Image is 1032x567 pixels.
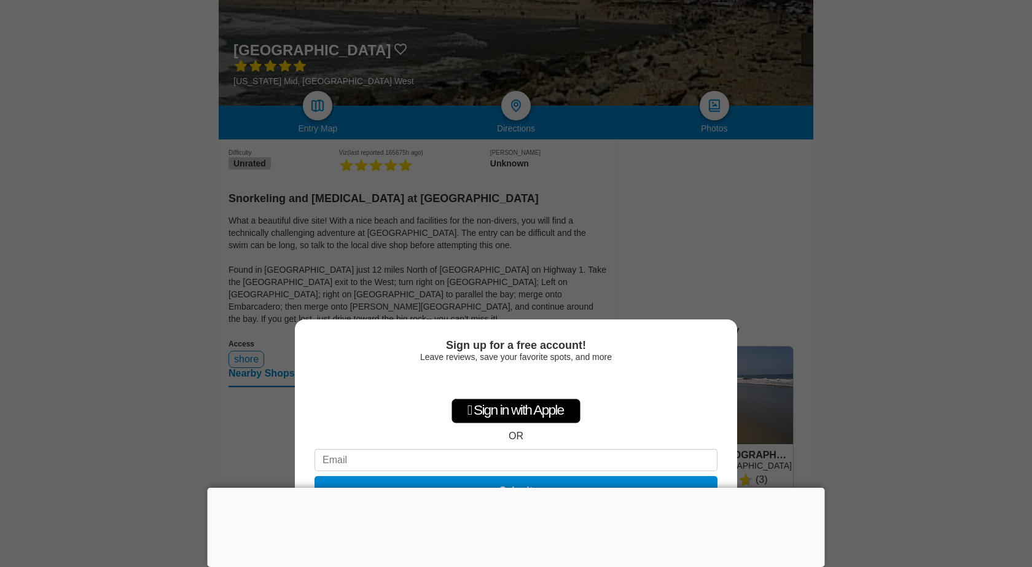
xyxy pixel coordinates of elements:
div: Sign up for a free account! [315,339,717,352]
button: Submit [315,476,717,506]
iframe: Sign in with Google Button [454,368,579,395]
div: OR [509,431,523,442]
input: Email [315,449,717,471]
div: Sign in with Apple [451,399,580,423]
div: Leave reviews, save your favorite spots, and more [315,352,717,362]
iframe: Advertisement [208,488,825,564]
